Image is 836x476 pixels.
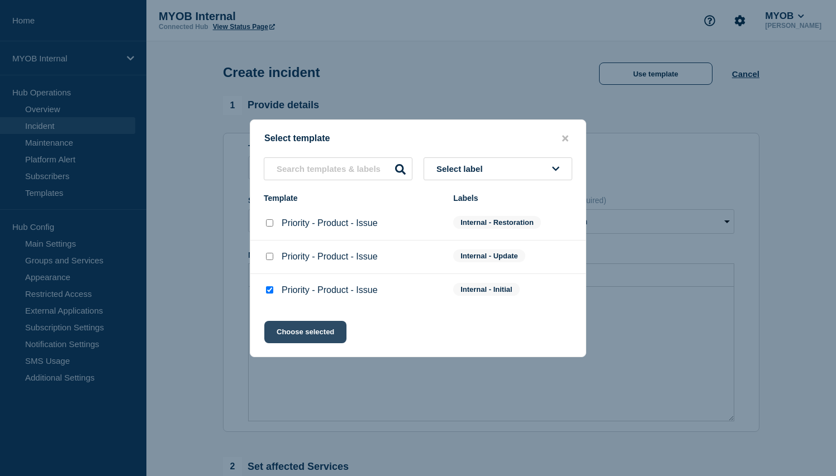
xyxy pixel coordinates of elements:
[282,252,378,262] p: Priority - Product - Issue
[266,253,273,260] input: Priority - Product - Issue checkbox
[264,157,412,180] input: Search templates & labels
[266,286,273,294] input: Priority - Product - Issue checkbox
[436,164,487,174] span: Select label
[264,194,442,203] div: Template
[559,133,572,144] button: close button
[282,218,378,228] p: Priority - Product - Issue
[453,194,572,203] div: Labels
[282,285,378,295] p: Priority - Product - Issue
[266,219,273,227] input: Priority - Product - Issue checkbox
[424,157,572,180] button: Select label
[453,249,525,262] span: Internal - Update
[453,283,519,296] span: Internal - Initial
[250,133,586,144] div: Select template
[453,216,541,229] span: Internal - Restoration
[264,321,346,343] button: Choose selected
